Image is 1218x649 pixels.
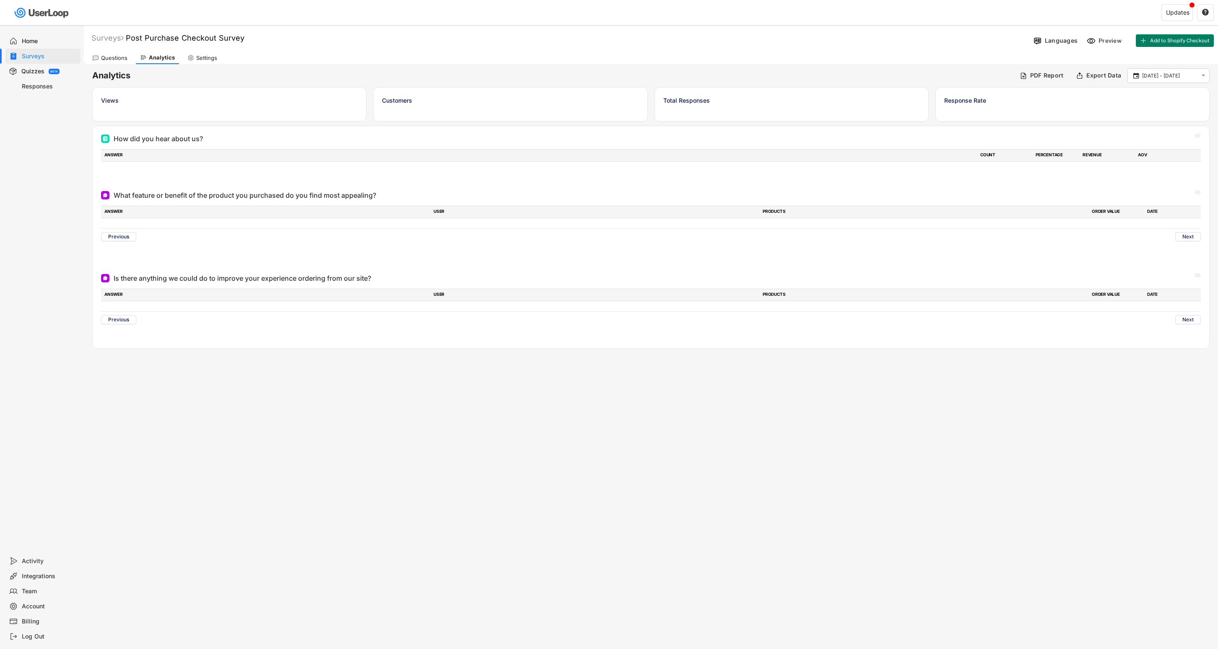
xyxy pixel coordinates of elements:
[101,232,136,241] button: Previous
[1086,72,1121,79] div: Export Data
[1132,72,1140,80] button: 
[1099,37,1124,44] div: Preview
[1045,37,1078,44] div: Languages
[92,70,1013,81] h6: Analytics
[1175,315,1201,324] button: Next
[104,208,429,216] div: ANSWER
[1092,208,1142,216] div: ORDER VALUE
[103,136,108,141] img: Multi Select
[1202,72,1205,79] text: 
[382,96,639,105] div: Customers
[114,134,203,144] div: How did you hear about us?
[1133,72,1139,79] text: 
[13,4,72,21] img: userloop-logo-01.svg
[22,618,77,626] div: Billing
[22,572,77,580] div: Integrations
[50,70,58,73] div: BETA
[980,152,1031,159] div: COUNT
[944,96,1201,105] div: Response Rate
[22,83,77,90] div: Responses
[22,52,77,60] div: Surveys
[1138,152,1188,159] div: AOV
[103,193,108,198] img: Open Ended
[1142,72,1197,80] input: Select Date Range
[1147,208,1197,216] div: DATE
[114,273,371,283] div: Is there anything we could do to improve your experience ordering from our site?
[434,291,758,299] div: USER
[1136,34,1214,47] button: Add to Shopify Checkout
[22,557,77,565] div: Activity
[101,54,127,62] div: Questions
[22,587,77,595] div: Team
[1092,291,1142,299] div: ORDER VALUE
[101,96,358,105] div: Views
[91,33,124,43] div: Surveys
[22,633,77,641] div: Log Out
[101,315,136,324] button: Previous
[1202,9,1209,16] button: 
[104,291,429,299] div: ANSWER
[104,152,975,159] div: ANSWER
[1150,38,1210,43] span: Add to Shopify Checkout
[1036,152,1078,159] div: PERCENTAGE
[114,190,376,200] div: What feature or benefit of the product you purchased do you find most appealing?
[663,96,920,105] div: Total Responses
[1030,72,1064,79] div: PDF Report
[196,54,217,62] div: Settings
[1202,8,1209,16] text: 
[21,67,44,75] div: Quizzes
[1200,72,1207,79] button: 
[1083,152,1133,159] div: REVENUE
[126,34,244,42] font: Post Purchase Checkout Survey
[1175,232,1201,241] button: Next
[1033,36,1042,45] img: Language%20Icon.svg
[434,208,758,216] div: USER
[22,602,77,610] div: Account
[22,37,77,45] div: Home
[1166,10,1189,16] div: Updates
[1147,291,1197,299] div: DATE
[763,291,1087,299] div: PRODUCTS
[103,276,108,281] img: Open Ended
[763,208,1087,216] div: PRODUCTS
[149,54,175,61] div: Analytics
